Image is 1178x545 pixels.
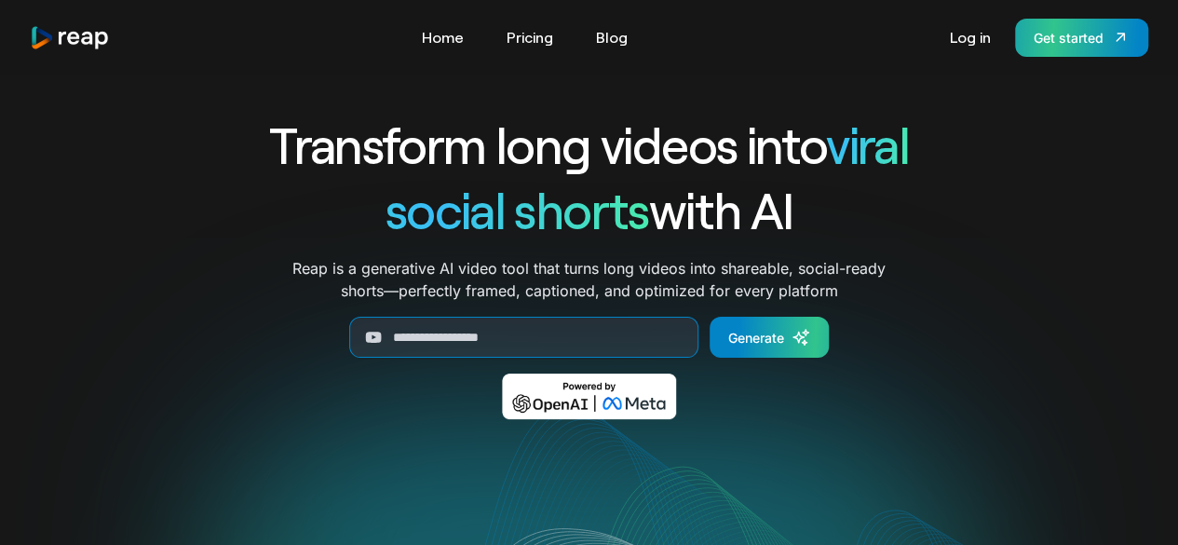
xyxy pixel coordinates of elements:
h1: with AI [202,177,977,242]
p: Reap is a generative AI video tool that turns long videos into shareable, social-ready shorts—per... [292,257,886,302]
a: Generate [710,317,829,358]
div: Generate [728,328,784,347]
span: social shorts [386,179,649,239]
a: Get started [1015,19,1148,57]
form: Generate Form [202,317,977,358]
img: Powered by OpenAI & Meta [502,374,676,419]
a: Log in [941,22,1000,52]
a: home [30,25,110,50]
div: Get started [1034,28,1104,48]
span: viral [826,114,909,174]
a: Blog [587,22,637,52]
a: Pricing [497,22,562,52]
a: Home [413,22,473,52]
h1: Transform long videos into [202,112,977,177]
img: reap logo [30,25,110,50]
